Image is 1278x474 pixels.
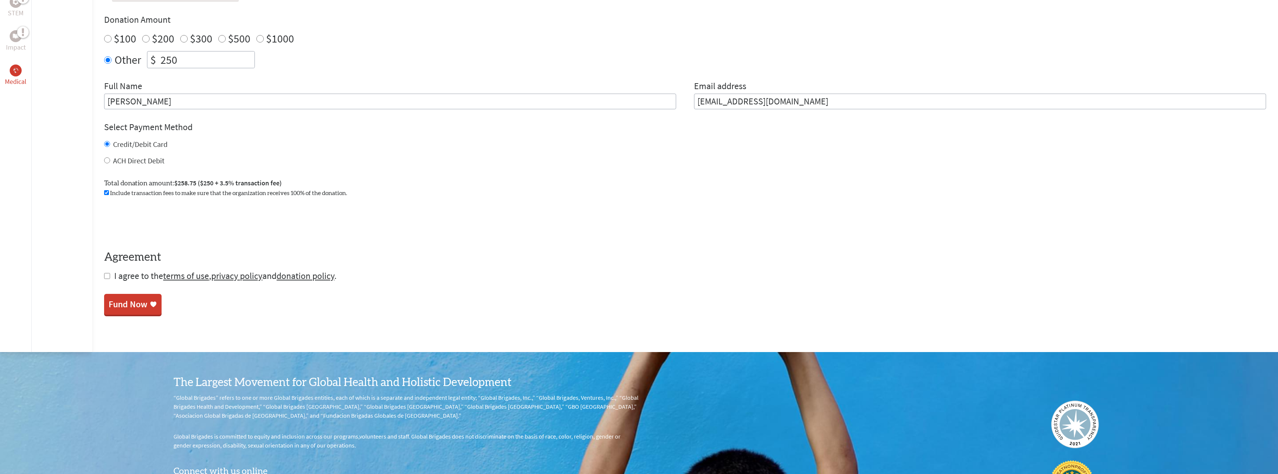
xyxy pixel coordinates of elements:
[174,376,639,389] h3: The Largest Movement for Global Health and Holistic Development
[10,65,22,76] div: Medical
[115,51,141,68] label: Other
[276,270,334,282] a: donation policy
[13,34,19,39] img: Impact
[266,31,294,45] label: $1000
[694,80,746,94] label: Email address
[5,76,26,87] p: Medical
[174,179,282,187] span: $258.75 ($250 + 3.5% transaction fee)
[104,94,676,109] input: Enter Full Name
[8,8,24,18] p: STEM
[152,31,174,45] label: $200
[694,94,1266,109] input: Your Email
[104,178,282,189] label: Total donation amount:
[1051,401,1099,448] img: Guidestar 2019
[6,30,26,53] a: ImpactImpact
[174,393,639,420] p: “Global Brigades” refers to one or more Global Brigades entities, each of which is a separate and...
[113,139,168,149] label: Credit/Debit Card
[104,294,162,315] a: Fund Now
[228,31,250,45] label: $500
[110,190,347,196] span: Include transaction fees to make sure that the organization receives 100% of the donation.
[104,121,1266,133] h4: Select Payment Method
[104,251,1266,264] h4: Agreement
[104,80,142,94] label: Full Name
[10,30,22,42] div: Impact
[159,51,254,68] input: Enter Amount
[163,270,209,282] a: terms of use
[104,14,1266,26] h4: Donation Amount
[174,432,639,450] p: Global Brigades is committed to equity and inclusion across our programs,volunteers and staff. Gl...
[13,68,19,73] img: Medical
[5,65,26,87] a: MedicalMedical
[113,156,165,165] label: ACH Direct Debit
[190,31,212,45] label: $300
[109,298,147,310] div: Fund Now
[114,31,136,45] label: $100
[147,51,159,68] div: $
[211,270,262,282] a: privacy policy
[114,270,337,282] span: I agree to the , and .
[104,207,218,236] iframe: reCAPTCHA
[6,42,26,53] p: Impact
